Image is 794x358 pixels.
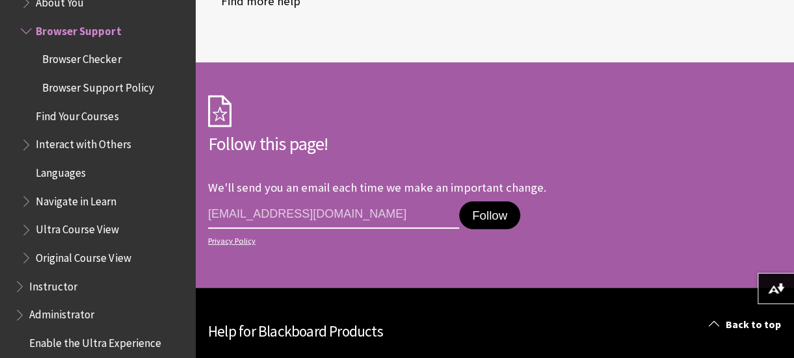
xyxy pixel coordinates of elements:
span: Enable the Ultra Experience [29,332,161,350]
span: Navigate in Learn [36,190,116,208]
img: Subscription Icon [208,95,232,127]
span: Browser Checker [42,49,121,66]
span: Administrator [29,304,94,322]
span: Instructor [29,275,77,293]
span: Find Your Courses [36,105,118,123]
h2: Help for Blackboard Products [208,320,781,343]
span: Ultra Course View [36,219,119,237]
a: Privacy Policy [208,237,594,246]
button: Follow [459,201,520,230]
span: Languages [36,162,86,179]
span: Browser Support [36,20,121,38]
span: Browser Support Policy [42,77,153,94]
input: email address [208,201,459,229]
p: We'll send you an email each time we make an important change. [208,180,546,195]
h2: Follow this page! [208,130,598,157]
span: Original Course View [36,247,131,264]
a: Back to top [699,313,794,337]
span: Interact with Others [36,134,131,151]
